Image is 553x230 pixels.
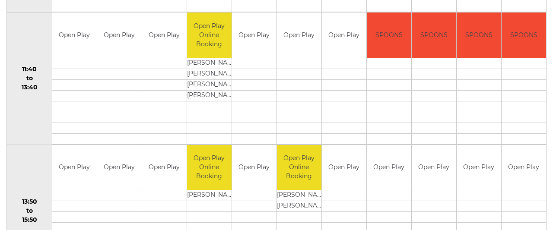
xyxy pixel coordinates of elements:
td: Open Play [52,13,97,58]
td: Open Play Online Booking [187,145,232,190]
td: Open Play Online Booking [277,145,321,190]
td: [PERSON_NAME] [187,90,232,101]
td: Open Play [97,13,142,58]
td: [PERSON_NAME] [277,201,321,212]
td: Open Play [412,145,456,190]
td: [PERSON_NAME] [187,190,232,201]
td: Open Play [502,145,546,190]
td: [PERSON_NAME] [187,69,232,79]
td: Open Play [142,145,187,190]
td: Open Play [232,145,276,190]
td: Open Play [52,145,97,190]
td: Open Play [322,13,366,58]
td: Open Play [142,13,187,58]
td: 11:40 to 13:40 [7,13,52,145]
td: SPOONS [502,13,546,58]
td: Open Play [277,13,321,58]
td: SPOONS [367,13,411,58]
td: [PERSON_NAME] [187,79,232,90]
td: Open Play [97,145,142,190]
td: [PERSON_NAME] [277,190,321,201]
td: Open Play Online Booking [187,13,232,58]
td: Open Play [367,145,411,190]
td: Open Play [457,145,501,190]
td: SPOONS [457,13,501,58]
td: [PERSON_NAME] [187,58,232,69]
td: Open Play [322,145,366,190]
td: Open Play [232,13,276,58]
td: SPOONS [412,13,456,58]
